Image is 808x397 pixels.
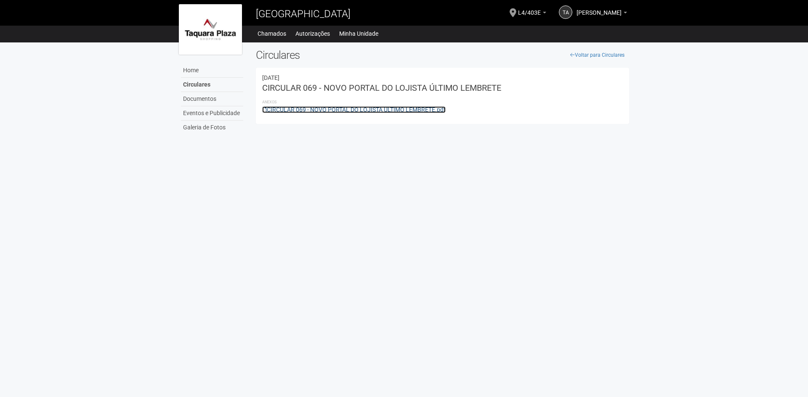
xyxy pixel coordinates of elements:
[181,78,243,92] a: Circulares
[262,74,623,82] div: 22/08/2025 21:46
[262,98,623,106] li: Anexos
[181,63,243,78] a: Home
[559,5,572,19] a: TA
[295,28,330,39] a: Autorizações
[577,1,622,16] span: Thayná Aparecida de Oliveira Dias
[262,106,446,113] a: CIRCULAR 069 - NOVO PORTAL DO LOJISTA ÚLTIMO LEMBRETE.pdf
[262,84,623,92] h3: CIRCULAR 069 - NOVO PORTAL DO LOJISTA ÚLTIMO LEMBRETE
[518,1,541,16] span: L4/403E
[256,49,629,61] h2: Circulares
[181,106,243,121] a: Eventos e Publicidade
[566,49,629,61] a: Voltar para Circulares
[577,11,627,17] a: [PERSON_NAME]
[181,92,243,106] a: Documentos
[518,11,546,17] a: L4/403E
[181,121,243,134] a: Galeria de Fotos
[258,28,286,39] a: Chamados
[179,4,242,55] img: logo.jpg
[256,8,351,20] span: [GEOGRAPHIC_DATA]
[339,28,378,39] a: Minha Unidade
